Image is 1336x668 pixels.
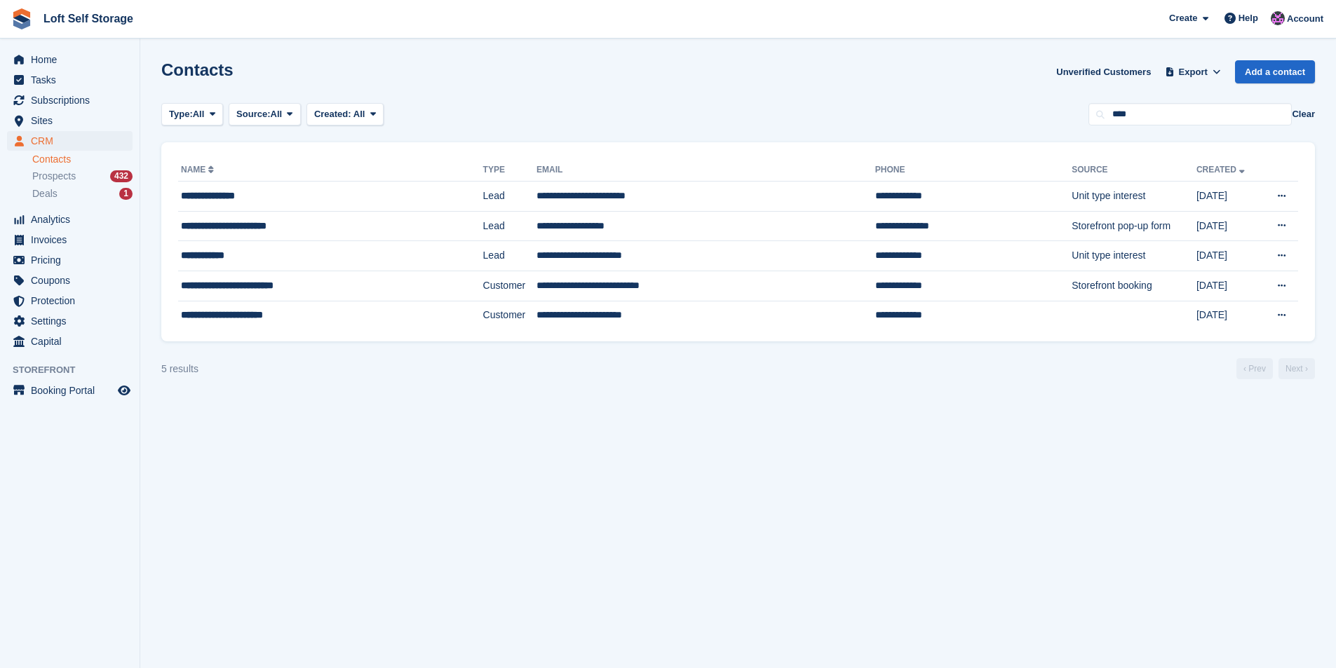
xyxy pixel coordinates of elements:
span: Coupons [31,271,115,290]
a: Next [1278,358,1315,379]
th: Email [537,159,875,182]
td: [DATE] [1196,182,1261,212]
span: Settings [31,311,115,331]
span: Created: [314,109,351,119]
th: Type [483,159,537,182]
th: Source [1072,159,1196,182]
a: Previous [1236,358,1273,379]
span: Account [1287,12,1323,26]
td: Storefront booking [1072,271,1196,301]
a: Loft Self Storage [38,7,139,30]
span: Prospects [32,170,76,183]
td: Lead [483,182,537,212]
a: menu [7,271,133,290]
span: Type: [169,107,193,121]
a: Add a contact [1235,60,1315,83]
a: menu [7,210,133,229]
div: 5 results [161,362,198,376]
img: stora-icon-8386f47178a22dfd0bd8f6a31ec36ba5ce8667c1dd55bd0f319d3a0aa187defe.svg [11,8,32,29]
span: All [193,107,205,121]
a: menu [7,230,133,250]
a: menu [7,131,133,151]
span: CRM [31,131,115,151]
td: Storefront pop-up form [1072,211,1196,241]
span: Export [1179,65,1208,79]
a: menu [7,111,133,130]
h1: Contacts [161,60,234,79]
a: menu [7,381,133,400]
a: menu [7,90,133,110]
img: Amy Wright [1271,11,1285,25]
button: Type: All [161,103,223,126]
th: Phone [875,159,1072,182]
span: Deals [32,187,58,200]
td: [DATE] [1196,211,1261,241]
td: [DATE] [1196,271,1261,301]
a: Prospects 432 [32,169,133,184]
td: Lead [483,211,537,241]
nav: Page [1234,358,1318,379]
span: Storefront [13,363,140,377]
a: menu [7,332,133,351]
span: Tasks [31,70,115,90]
a: Contacts [32,153,133,166]
a: menu [7,291,133,311]
div: 1 [119,188,133,200]
span: Invoices [31,230,115,250]
td: Customer [483,301,537,330]
a: Created [1196,165,1248,175]
span: Help [1239,11,1258,25]
button: Clear [1292,107,1315,121]
td: Customer [483,271,537,301]
span: Subscriptions [31,90,115,110]
span: Source: [236,107,270,121]
span: Home [31,50,115,69]
a: menu [7,50,133,69]
button: Created: All [306,103,384,126]
span: All [271,107,283,121]
a: Preview store [116,382,133,399]
span: Sites [31,111,115,130]
span: Analytics [31,210,115,229]
div: 432 [110,170,133,182]
a: Deals 1 [32,186,133,201]
a: Unverified Customers [1051,60,1156,83]
span: All [353,109,365,119]
td: [DATE] [1196,241,1261,271]
span: Capital [31,332,115,351]
span: Pricing [31,250,115,270]
a: menu [7,70,133,90]
a: menu [7,311,133,331]
td: [DATE] [1196,301,1261,330]
span: Create [1169,11,1197,25]
span: Protection [31,291,115,311]
td: Unit type interest [1072,182,1196,212]
span: Booking Portal [31,381,115,400]
button: Export [1162,60,1224,83]
a: Name [181,165,217,175]
a: menu [7,250,133,270]
td: Lead [483,241,537,271]
td: Unit type interest [1072,241,1196,271]
button: Source: All [229,103,301,126]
